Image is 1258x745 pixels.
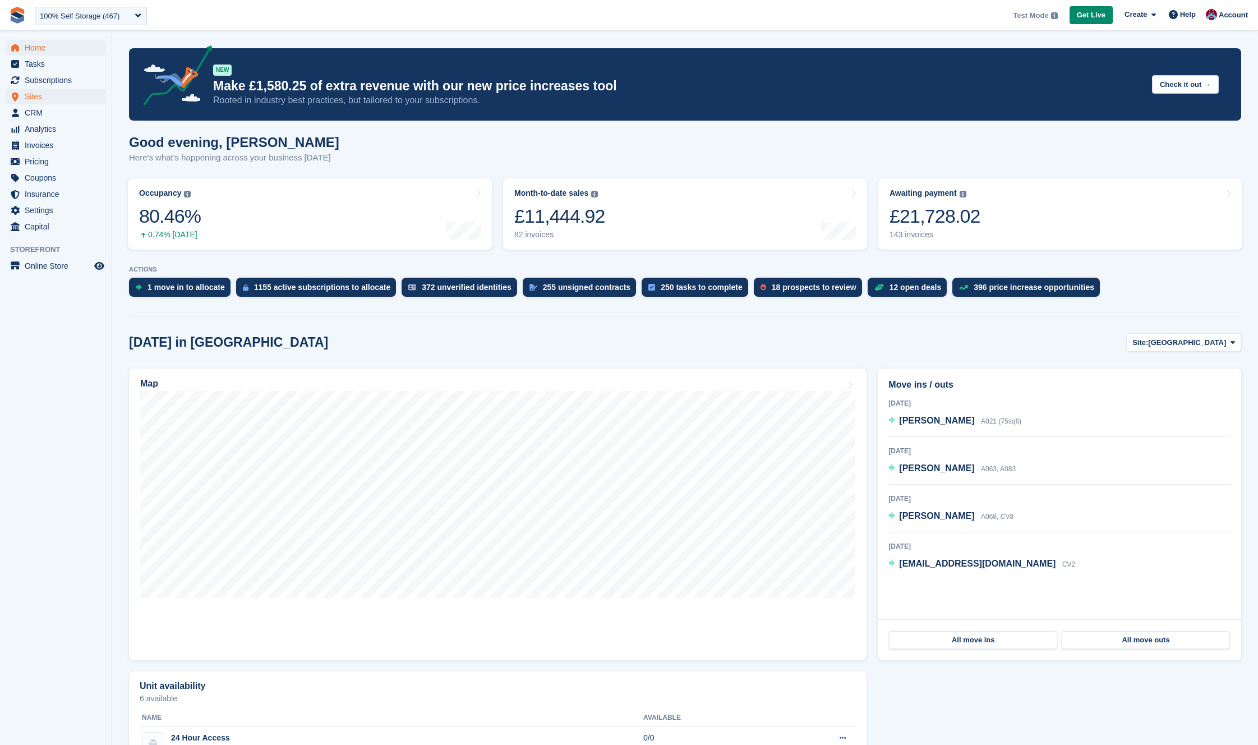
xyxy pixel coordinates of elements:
[959,285,968,290] img: price_increase_opportunities-93ffe204e8149a01c8c9dc8f82e8f89637d9d84a8eef4429ea346261dce0b2c0.svg
[868,278,953,302] a: 12 open deals
[888,541,1231,551] div: [DATE]
[761,284,766,291] img: prospect-51fa495bee0391a8d652442698ab0144808aea92771e9ea1ae160a38d050c398.svg
[129,369,867,660] a: Map
[890,230,980,240] div: 143 invoices
[25,219,92,234] span: Capital
[888,462,1016,476] a: [PERSON_NAME] A063, A083
[6,56,106,72] a: menu
[140,709,643,727] th: Name
[129,335,328,350] h2: [DATE] in [GEOGRAPHIC_DATA]
[6,170,106,186] a: menu
[1062,560,1075,568] span: CV2
[254,283,391,292] div: 1155 active subscriptions to allocate
[890,205,980,228] div: £21,728.02
[643,709,774,727] th: Available
[514,205,605,228] div: £11,444.92
[134,45,213,109] img: price-adjustments-announcement-icon-8257ccfd72463d97f412b2fc003d46551f7dbcb40ab6d574587a9cd5c0d94...
[184,191,191,197] img: icon-info-grey-7440780725fd019a000dd9b08b2336e03edf1995a4989e88bcd33f0948082b44.svg
[503,178,867,250] a: Month-to-date sales £11,444.92 82 invoices
[129,278,236,302] a: 1 move in to allocate
[25,137,92,153] span: Invoices
[1206,9,1217,20] img: David Hughes
[6,40,106,56] a: menu
[25,40,92,56] span: Home
[888,494,1231,504] div: [DATE]
[899,511,974,521] span: [PERSON_NAME]
[408,284,416,291] img: verify_identity-adf6edd0f0f0b5bbfe63781bf79b02c33cf7c696d77639b501bdc392416b5a36.svg
[874,283,884,291] img: deal-1b604bf984904fb50ccaf53a9ad4b4a5d6e5aea283cecdc64d6e3604feb123c2.svg
[899,559,1056,568] span: [EMAIL_ADDRESS][DOMAIN_NAME]
[888,446,1231,456] div: [DATE]
[888,557,1075,572] a: [EMAIL_ADDRESS][DOMAIN_NAME] CV2
[888,378,1231,392] h2: Move ins / outs
[25,154,92,169] span: Pricing
[140,379,158,389] h2: Map
[899,463,974,473] span: [PERSON_NAME]
[890,188,957,198] div: Awaiting payment
[754,278,868,302] a: 18 prospects to review
[6,72,106,88] a: menu
[25,72,92,88] span: Subscriptions
[899,416,974,425] span: [PERSON_NAME]
[243,284,248,291] img: active_subscription_to_allocate_icon-d502201f5373d7db506a760aba3b589e785aa758c864c3986d89f69b8ff3...
[40,11,119,22] div: 100% Self Storage (467)
[1219,10,1248,21] span: Account
[140,681,205,691] h2: Unit availability
[213,94,1143,107] p: Rooted in industry best practices, but tailored to your subscriptions.
[6,121,106,137] a: menu
[543,283,630,292] div: 255 unsigned contracts
[6,219,106,234] a: menu
[171,732,236,744] div: 24 Hour Access
[140,695,856,702] p: 6 available
[148,283,225,292] div: 1 move in to allocate
[25,105,92,121] span: CRM
[6,89,106,104] a: menu
[772,283,856,292] div: 18 prospects to review
[6,137,106,153] a: menu
[952,278,1105,302] a: 396 price increase opportunities
[1077,10,1105,21] span: Get Live
[93,259,106,273] a: Preview store
[888,509,1013,524] a: [PERSON_NAME] A068, CV8
[6,105,106,121] a: menu
[6,203,106,218] a: menu
[136,284,142,291] img: move_ins_to_allocate_icon-fdf77a2bb77ea45bf5b3d319d69a93e2d87916cf1d5bf7949dd705db3b84f3ca.svg
[1180,9,1196,20] span: Help
[139,230,201,240] div: 0.74% [DATE]
[6,258,106,274] a: menu
[25,170,92,186] span: Coupons
[213,65,232,76] div: NEW
[591,191,598,197] img: icon-info-grey-7440780725fd019a000dd9b08b2336e03edf1995a4989e88bcd33f0948082b44.svg
[10,244,112,255] span: Storefront
[25,203,92,218] span: Settings
[6,186,106,202] a: menu
[25,89,92,104] span: Sites
[1132,337,1148,348] span: Site:
[888,398,1231,408] div: [DATE]
[25,121,92,137] span: Analytics
[25,258,92,274] span: Online Store
[878,178,1242,250] a: Awaiting payment £21,728.02 143 invoices
[889,631,1057,649] a: All move ins
[523,278,642,302] a: 255 unsigned contracts
[9,7,26,24] img: stora-icon-8386f47178a22dfd0bd8f6a31ec36ba5ce8667c1dd55bd0f319d3a0aa187defe.svg
[6,154,106,169] a: menu
[981,513,1013,521] span: A068, CV8
[1062,631,1230,649] a: All move outs
[236,278,402,302] a: 1155 active subscriptions to allocate
[129,135,339,150] h1: Good evening, [PERSON_NAME]
[514,230,605,240] div: 82 invoices
[422,283,512,292] div: 372 unverified identities
[890,283,942,292] div: 12 open deals
[1152,75,1219,94] button: Check it out →
[888,414,1021,429] a: [PERSON_NAME] A021 (75sqft)
[139,205,201,228] div: 80.46%
[129,151,339,164] p: Here's what's happening across your business [DATE]
[974,283,1094,292] div: 396 price increase opportunities
[661,283,743,292] div: 250 tasks to complete
[1125,9,1147,20] span: Create
[1070,6,1113,25] a: Get Live
[25,56,92,72] span: Tasks
[1148,337,1226,348] span: [GEOGRAPHIC_DATA]
[529,284,537,291] img: contract_signature_icon-13c848040528278c33f63329250d36e43548de30e8caae1d1a13099fd9432cc5.svg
